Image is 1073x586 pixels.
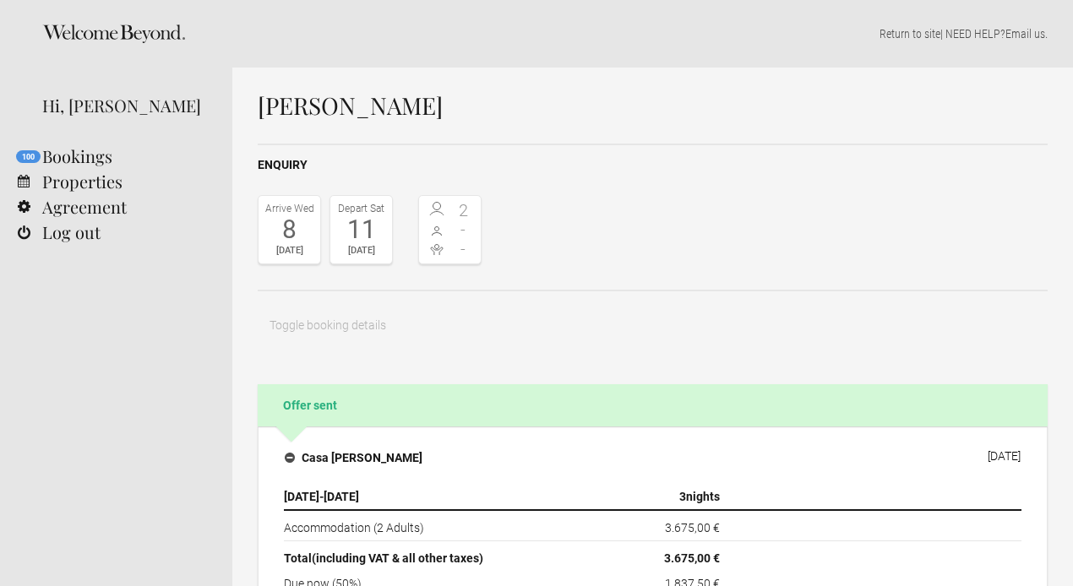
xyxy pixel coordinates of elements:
h2: Enquiry [258,156,1048,174]
flynt-notification-badge: 100 [16,150,41,163]
th: nights [579,484,727,510]
flynt-currency: 3.675,00 € [664,551,720,565]
span: - [450,221,477,238]
div: [DATE] [988,449,1021,463]
th: Total [284,541,579,572]
p: | NEED HELP? . [258,25,1048,42]
div: [DATE] [263,242,316,259]
span: 2 [450,202,477,219]
div: 11 [335,217,388,242]
h2: Offer sent [258,384,1048,426]
h1: [PERSON_NAME] [258,93,1048,118]
span: 3 [679,490,686,503]
span: (including VAT & all other taxes) [312,551,483,565]
span: [DATE] [324,490,359,503]
a: Email us [1005,27,1045,41]
div: [DATE] [335,242,388,259]
flynt-currency: 3.675,00 € [665,521,720,534]
div: Depart Sat [335,200,388,217]
a: Return to site [880,27,940,41]
button: Casa [PERSON_NAME] [DATE] [271,440,1034,475]
th: - [284,484,579,510]
button: Toggle booking details [258,308,398,342]
span: [DATE] [284,490,319,503]
div: 8 [263,217,316,242]
td: Accommodation (2 Adults) [284,510,579,541]
div: Hi, [PERSON_NAME] [42,93,207,118]
div: Arrive Wed [263,200,316,217]
h4: Casa [PERSON_NAME] [285,449,422,466]
span: - [450,241,477,258]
